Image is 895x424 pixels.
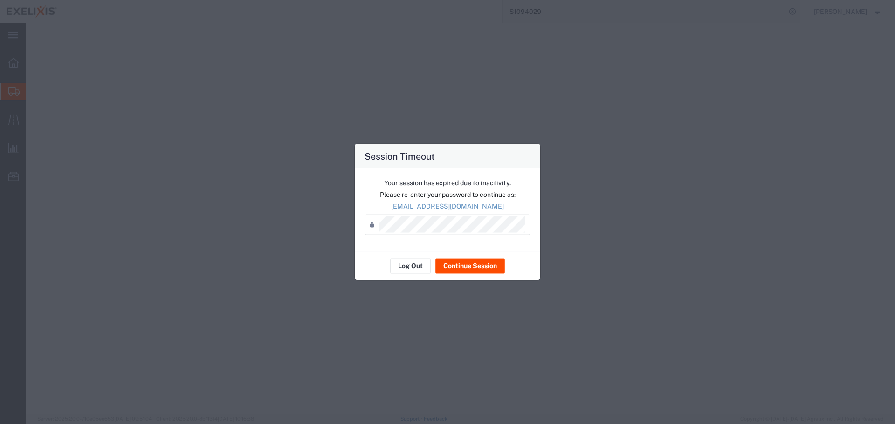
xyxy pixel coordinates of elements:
[365,189,530,199] p: Please re-enter your password to continue as:
[365,201,530,211] p: [EMAIL_ADDRESS][DOMAIN_NAME]
[365,178,530,188] p: Your session has expired due to inactivity.
[435,258,505,273] button: Continue Session
[365,149,435,162] h4: Session Timeout
[390,258,431,273] button: Log Out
